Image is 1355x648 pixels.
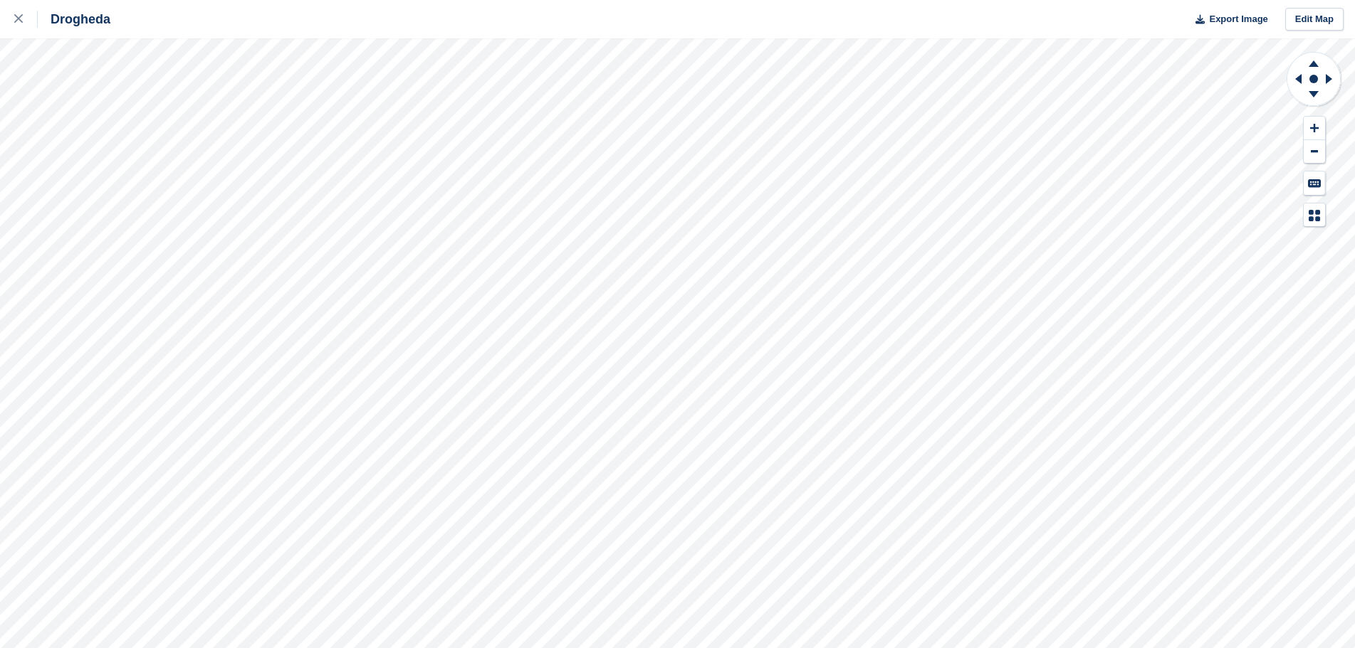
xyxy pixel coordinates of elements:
button: Keyboard Shortcuts [1304,171,1325,195]
a: Edit Map [1285,8,1344,31]
button: Zoom Out [1304,140,1325,164]
button: Map Legend [1304,203,1325,227]
span: Export Image [1209,12,1267,26]
div: Drogheda [38,11,110,28]
button: Zoom In [1304,117,1325,140]
button: Export Image [1187,8,1268,31]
